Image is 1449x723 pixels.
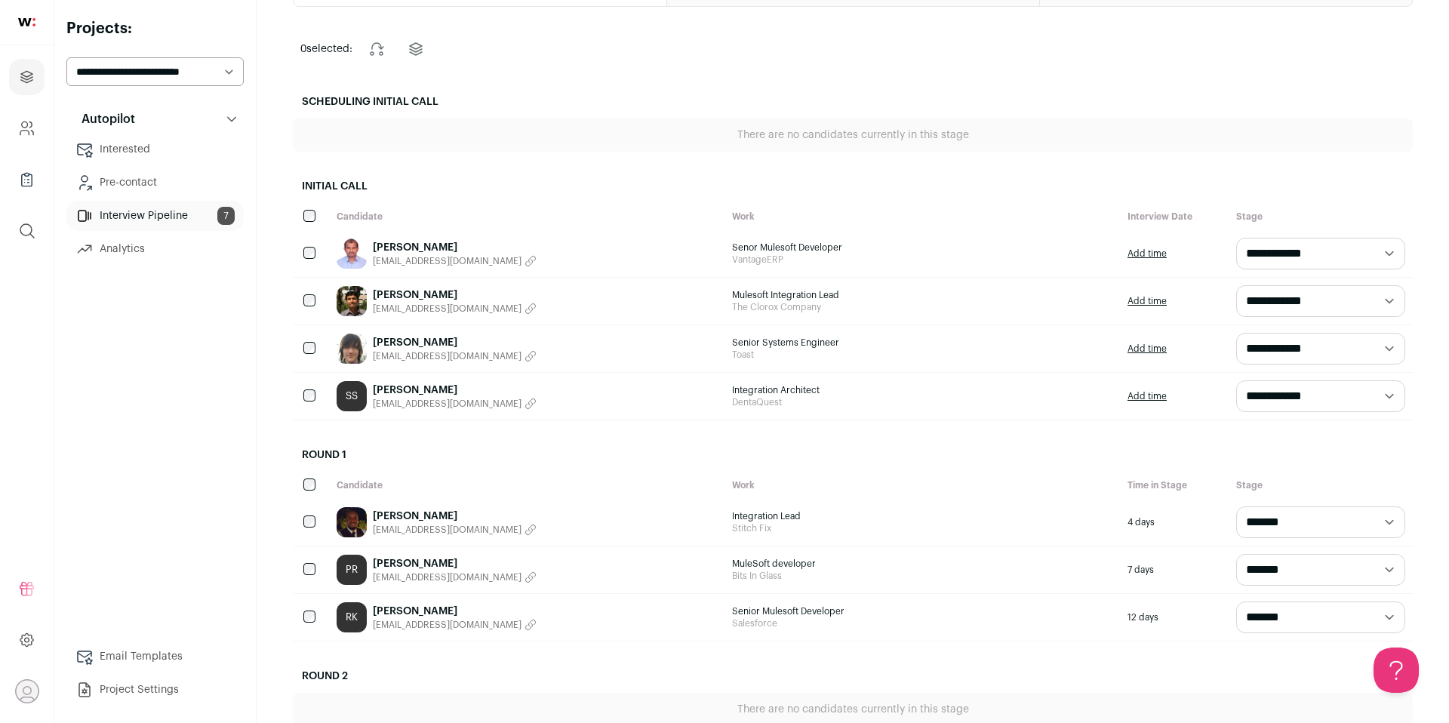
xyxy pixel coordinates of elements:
[1229,472,1413,499] div: Stage
[217,207,235,225] span: 7
[1120,546,1229,593] div: 7 days
[373,350,521,362] span: [EMAIL_ADDRESS][DOMAIN_NAME]
[373,604,537,619] a: [PERSON_NAME]
[15,679,39,703] button: Open dropdown
[66,201,244,231] a: Interview Pipeline7
[373,255,537,267] button: [EMAIL_ADDRESS][DOMAIN_NAME]
[66,18,244,39] h2: Projects:
[72,110,135,128] p: Autopilot
[373,524,537,536] button: [EMAIL_ADDRESS][DOMAIN_NAME]
[66,641,244,672] a: Email Templates
[1128,390,1167,402] a: Add time
[9,59,45,95] a: Projects
[1120,499,1229,546] div: 4 days
[724,203,1120,230] div: Work
[337,602,367,632] a: RK
[732,558,1112,570] span: MuleSoft developer
[1120,203,1229,230] div: Interview Date
[732,242,1112,254] span: Senor Mulesoft Developer
[293,118,1413,152] div: There are no candidates currently in this stage
[373,524,521,536] span: [EMAIL_ADDRESS][DOMAIN_NAME]
[373,303,521,315] span: [EMAIL_ADDRESS][DOMAIN_NAME]
[1128,295,1167,307] a: Add time
[373,619,537,631] button: [EMAIL_ADDRESS][DOMAIN_NAME]
[66,104,244,134] button: Autopilot
[9,162,45,198] a: Company Lists
[329,203,724,230] div: Candidate
[732,384,1112,396] span: Integration Architect
[373,350,537,362] button: [EMAIL_ADDRESS][DOMAIN_NAME]
[373,571,521,583] span: [EMAIL_ADDRESS][DOMAIN_NAME]
[373,556,537,571] a: [PERSON_NAME]
[373,288,537,303] a: [PERSON_NAME]
[66,168,244,198] a: Pre-contact
[337,507,367,537] img: f374c237add8c7c1a662ab128f379bbc6764fd799958a35c0f92961db8f60be3.jpg
[300,42,352,57] span: selected:
[373,303,537,315] button: [EMAIL_ADDRESS][DOMAIN_NAME]
[1374,648,1419,693] iframe: Help Scout Beacon - Open
[337,286,367,316] img: 39bc57f8e8c0a0ee7c2db7547e845223fe8dcfbb2fa3e7ca3605e53b23fd1c53.jpg
[337,238,367,269] img: 37e642225a4e5db74c396601ba1fd7e7c17b597ba9f9cf2cb937654c87e80640
[1120,472,1229,499] div: Time in Stage
[724,472,1120,499] div: Work
[373,398,521,410] span: [EMAIL_ADDRESS][DOMAIN_NAME]
[329,472,724,499] div: Candidate
[732,570,1112,582] span: Bits In Glass
[337,381,367,411] a: SS
[373,619,521,631] span: [EMAIL_ADDRESS][DOMAIN_NAME]
[66,234,244,264] a: Analytics
[732,522,1112,534] span: Stitch Fix
[66,134,244,165] a: Interested
[373,509,537,524] a: [PERSON_NAME]
[1120,594,1229,641] div: 12 days
[293,660,1413,693] h2: Round 2
[337,334,367,364] img: baf662a94bfd6b9b31dcd81ac1f3117cbe84c536fe74b287201582950b14d0c0.jpg
[373,240,537,255] a: [PERSON_NAME]
[300,44,306,54] span: 0
[732,510,1112,522] span: Integration Lead
[293,438,1413,472] h2: Round 1
[18,18,35,26] img: wellfound-shorthand-0d5821cbd27db2630d0214b213865d53afaa358527fdda9d0ea32b1df1b89c2c.svg
[373,335,537,350] a: [PERSON_NAME]
[293,85,1413,118] h2: Scheduling Initial Call
[373,255,521,267] span: [EMAIL_ADDRESS][DOMAIN_NAME]
[373,398,537,410] button: [EMAIL_ADDRESS][DOMAIN_NAME]
[1128,248,1167,260] a: Add time
[1229,203,1413,230] div: Stage
[337,555,367,585] a: PR
[732,301,1112,313] span: The Clorox Company
[732,337,1112,349] span: Senior Systems Engineer
[373,383,537,398] a: [PERSON_NAME]
[732,289,1112,301] span: Mulesoft Integration Lead
[9,110,45,146] a: Company and ATS Settings
[66,675,244,705] a: Project Settings
[358,31,395,67] button: Change stage
[732,617,1112,629] span: Salesforce
[1128,343,1167,355] a: Add time
[732,349,1112,361] span: Toast
[373,571,537,583] button: [EMAIL_ADDRESS][DOMAIN_NAME]
[732,605,1112,617] span: Senior Mulesoft Developer
[293,170,1413,203] h2: Initial Call
[732,396,1112,408] span: DentaQuest
[732,254,1112,266] span: VantageERP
